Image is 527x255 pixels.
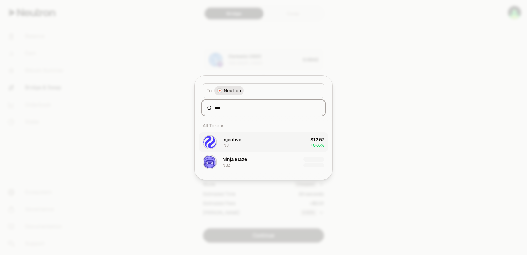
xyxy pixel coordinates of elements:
[222,156,247,163] div: Ninja Blaze
[199,119,328,132] div: All Tokens
[203,83,324,98] button: ToNeutron LogoNeutron
[222,143,229,148] div: INJ
[222,136,241,143] div: Injective
[222,163,230,168] div: NBZ
[218,89,222,93] img: Neutron Logo
[199,152,328,172] button: NBZ LogoNinja BlazeNBZ
[310,136,324,143] div: $12.57
[224,87,241,94] span: Neutron
[203,155,216,169] img: NBZ Logo
[311,143,324,148] span: + 0.85%
[203,136,216,149] img: INJ Logo
[199,132,328,152] button: INJ LogoInjectiveINJ$12.57+0.85%
[207,87,212,94] span: To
